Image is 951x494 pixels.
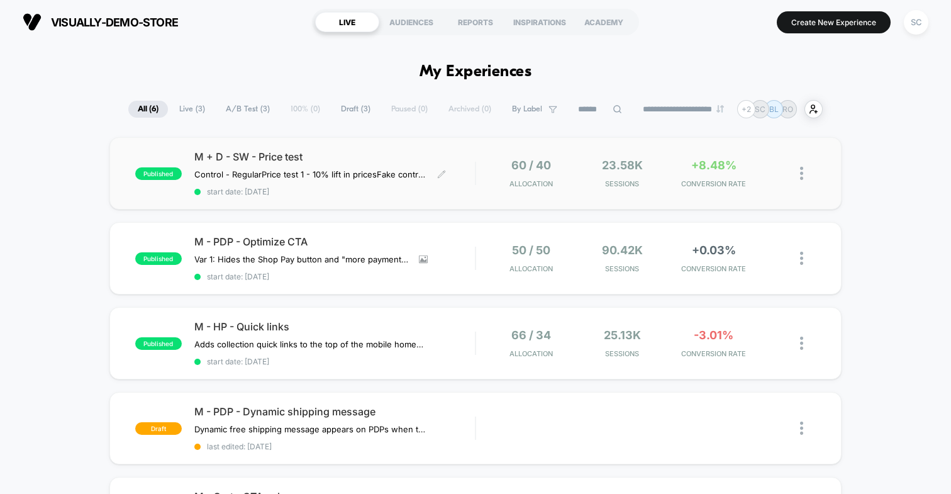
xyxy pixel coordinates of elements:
span: start date: [DATE] [194,357,475,366]
span: Draft ( 3 ) [331,101,380,118]
span: +8.48% [691,159,737,172]
span: start date: [DATE] [194,272,475,281]
img: close [800,252,803,265]
p: RO [782,104,793,114]
div: REPORTS [443,12,508,32]
span: last edited: [DATE] [194,442,475,451]
span: Allocation [509,264,553,273]
button: Create New Experience [777,11,891,33]
img: end [716,105,724,113]
span: visually-demo-store [51,16,178,29]
span: Allocation [509,179,553,188]
div: LIVE [315,12,379,32]
img: close [800,422,803,435]
span: M - PDP - Dynamic shipping message [194,405,475,418]
h1: My Experiences [420,63,532,81]
span: Var 1: Hides the Shop Pay button and "more payment options" link on PDPsVar 2: Change the CTA col... [194,254,409,264]
span: CONVERSION RATE [671,349,756,358]
p: SC [755,104,765,114]
span: Live ( 3 ) [170,101,214,118]
span: 25.13k [604,328,641,342]
span: M - PDP - Optimize CTA [194,235,475,248]
span: start date: [DATE] [194,187,475,196]
img: close [800,167,803,180]
span: published [135,252,182,265]
div: AUDIENCES [379,12,443,32]
span: M + D - SW - Price test [194,150,475,163]
span: 90.42k [602,244,643,257]
div: SC [904,10,928,35]
span: 60 / 40 [511,159,551,172]
span: Sessions [580,349,665,358]
span: Allocation [509,349,553,358]
span: draft [135,422,182,435]
span: published [135,167,182,180]
button: SC [900,9,932,35]
button: visually-demo-store [19,12,182,32]
span: 50 / 50 [512,244,550,257]
div: INSPIRATIONS [508,12,572,32]
span: Control - RegularPrice test 1 - 10% lift in pricesFake control - Removes upsells in CartPrice tes... [194,169,428,179]
span: 66 / 34 [511,328,551,342]
img: Visually logo [23,13,42,31]
span: Sessions [580,179,665,188]
span: Dynamic free shipping message appears on PDPs when the cart is $50+ [194,424,428,434]
span: +0.03% [692,244,736,257]
span: All ( 6 ) [128,101,168,118]
span: CONVERSION RATE [671,179,756,188]
span: -3.01% [694,328,733,342]
span: A/B Test ( 3 ) [216,101,279,118]
div: ACADEMY [572,12,636,32]
span: Adds collection quick links to the top of the mobile homepage [194,339,428,349]
p: BL [769,104,779,114]
span: M - HP - Quick links [194,320,475,333]
span: published [135,337,182,350]
span: Sessions [580,264,665,273]
span: By Label [512,104,542,114]
span: CONVERSION RATE [671,264,756,273]
div: + 2 [737,100,755,118]
span: 23.58k [602,159,643,172]
img: close [800,337,803,350]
